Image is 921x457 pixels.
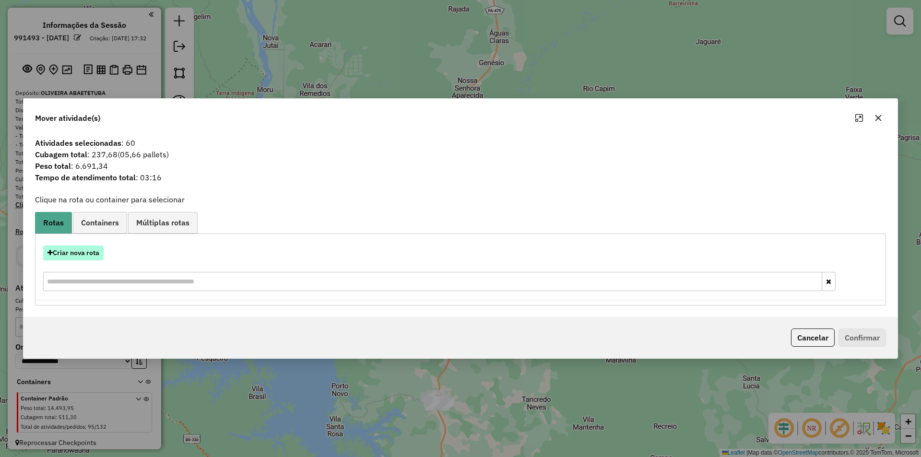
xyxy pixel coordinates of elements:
span: : 6.691,34 [29,160,892,172]
span: (05,66 pallets) [118,150,169,159]
span: Rotas [43,219,64,226]
span: : 237,68 [29,149,892,160]
button: Maximize [851,110,867,126]
span: Mover atividade(s) [35,112,100,124]
strong: Cubagem total [35,150,87,159]
span: Múltiplas rotas [136,219,189,226]
strong: Atividades selecionadas [35,138,121,148]
button: Criar nova rota [43,246,104,260]
strong: Tempo de atendimento total [35,173,136,182]
label: Clique na rota ou container para selecionar [35,194,185,205]
span: Containers [81,219,119,226]
span: : 60 [29,137,892,149]
strong: Peso total [35,161,71,171]
button: Cancelar [791,328,835,347]
span: : 03:16 [29,172,892,183]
